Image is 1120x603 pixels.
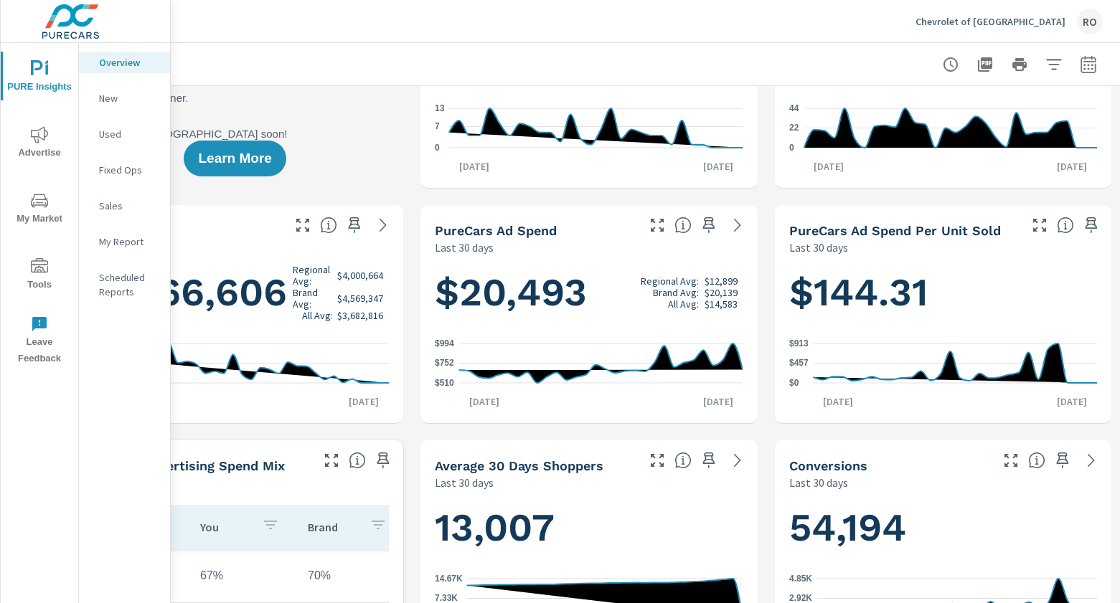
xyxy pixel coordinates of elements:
span: My Market [5,192,74,227]
button: Make Fullscreen [291,214,314,237]
p: Overview [99,55,159,70]
p: $14,583 [705,298,738,310]
p: You [200,520,250,534]
a: See more details in report [372,214,395,237]
p: Brand Avg: [293,287,333,310]
div: nav menu [1,43,78,373]
span: The number of dealer-specified goals completed by a visitor. [Source: This data is provided by th... [1028,452,1045,469]
div: Overview [79,52,170,73]
span: Save this to your personalized report [1080,214,1103,237]
p: My Report [99,234,159,249]
p: [DATE] [1047,159,1097,174]
text: $457 [789,359,809,369]
p: [DATE] [449,159,499,174]
span: This table looks at how you compare to the amount of budget you spend per channel as opposed to y... [349,452,366,469]
text: $913 [789,338,809,348]
button: Learn More [184,141,286,176]
p: Last 30 days [789,474,848,491]
p: [DATE] [339,394,389,409]
span: Learn More [198,152,271,165]
button: Apply Filters [1040,50,1068,79]
span: Save this to your personalized report [1051,449,1074,472]
h5: PureCars Ad Spend [435,223,557,238]
span: Save this to your personalized report [697,449,720,472]
p: All Avg: [302,310,333,321]
h1: $144.31 [789,268,1097,317]
span: Leave Feedback [5,315,74,367]
p: [DATE] [693,159,743,174]
span: Tools [5,258,74,293]
div: Scheduled Reports [79,267,170,303]
p: [DATE] [459,394,509,409]
p: $4,569,347 [337,293,383,304]
p: [DATE] [804,159,854,174]
div: New [79,87,170,109]
p: Chevrolet of [GEOGRAPHIC_DATA] [916,15,1065,28]
p: Sales [99,199,159,213]
p: Scheduled Reports [99,270,159,299]
text: 44 [789,103,799,113]
p: $3,682,816 [337,310,383,321]
td: 70% [296,558,404,594]
button: Make Fullscreen [646,449,669,472]
div: RO [1077,9,1103,34]
button: Make Fullscreen [320,449,343,472]
span: PURE Insights [5,60,74,95]
button: Print Report [1005,50,1034,79]
h1: 54,194 [789,503,1097,552]
p: Last 30 days [789,239,848,256]
text: 0 [789,143,794,153]
td: 67% [189,558,296,594]
h5: Conversions [789,458,867,473]
h5: PureCars Advertising Spend Mix [81,458,285,473]
p: $20,139 [705,287,738,298]
h5: PureCars Ad Spend Per Unit Sold [789,223,1001,238]
text: 22 [789,123,799,133]
p: Last 30 days [435,474,494,491]
p: Regional Avg: [641,275,699,287]
span: Total cost of media for all PureCars channels for the selected dealership group over the selected... [674,217,692,234]
button: Make Fullscreen [1028,214,1051,237]
p: Used [99,127,159,141]
text: 7 [435,121,440,131]
p: $12,899 [705,275,738,287]
p: Fixed Ops [99,163,159,177]
text: $0 [789,378,799,388]
p: Brand [308,520,358,534]
p: Regional Avg: [293,264,333,287]
p: [DATE] [693,394,743,409]
div: Sales [79,195,170,217]
h1: $3,766,606 [81,264,389,321]
span: Save this to your personalized report [372,449,395,472]
h1: 13,007 [435,503,743,552]
p: Last 30 days [435,239,494,256]
text: 13 [435,103,445,113]
button: Make Fullscreen [999,449,1022,472]
span: Average cost of advertising per each vehicle sold at the dealer over the selected date range. The... [1057,217,1074,234]
h1: $20,493 [435,268,743,317]
div: My Report [79,231,170,252]
a: See more details in report [726,449,749,472]
a: See more details in report [1080,449,1103,472]
p: All Avg: [668,298,699,310]
text: $752 [435,359,454,369]
p: $4,000,664 [337,270,383,281]
button: Select Date Range [1074,50,1103,79]
a: See more details in report [726,214,749,237]
p: [DATE] [1047,394,1097,409]
text: $994 [435,338,454,348]
div: Fixed Ops [79,159,170,181]
text: $510 [435,378,454,388]
p: Brand Avg: [653,287,699,298]
span: Advertise [5,126,74,161]
text: 0 [435,143,440,153]
text: 4.85K [789,574,812,584]
text: 14.67K [435,574,463,584]
p: New [99,91,159,105]
span: Total sales revenue over the selected date range. [Source: This data is sourced from the dealer’s... [320,217,337,234]
button: "Export Report to PDF" [971,50,999,79]
span: Save this to your personalized report [343,214,366,237]
div: Used [79,123,170,145]
h5: Average 30 Days Shoppers [435,458,603,473]
p: [DATE] [813,394,863,409]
